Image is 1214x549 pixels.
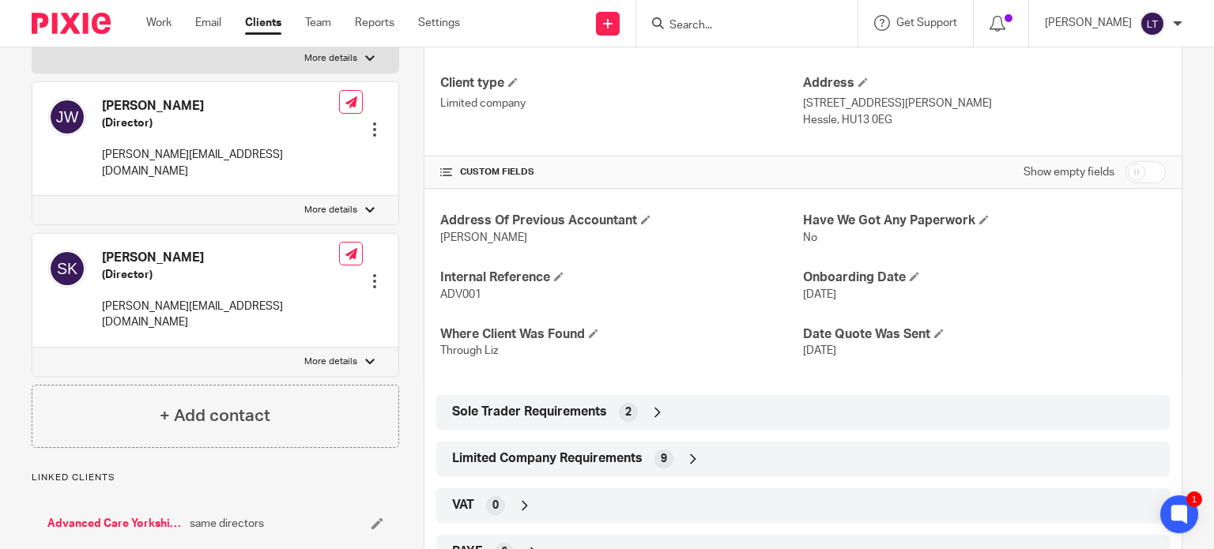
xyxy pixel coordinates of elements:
img: svg%3E [48,250,86,288]
span: same directors [190,516,264,532]
h4: Client type [440,75,803,92]
img: svg%3E [48,98,86,136]
img: svg%3E [1140,11,1165,36]
a: Clients [245,15,281,31]
span: Through Liz [440,345,498,356]
h4: Have We Got Any Paperwork [803,212,1166,229]
h4: CUSTOM FIELDS [440,166,803,179]
a: Work [146,15,172,31]
h5: (Director) [102,115,339,131]
h5: (Director) [102,267,339,283]
a: Email [195,15,221,31]
h4: Internal Reference [440,269,803,286]
h4: Address [803,75,1166,92]
img: Pixie [32,13,111,34]
p: [PERSON_NAME][EMAIL_ADDRESS][DOMAIN_NAME] [102,147,339,179]
span: 0 [492,498,499,513]
span: Get Support [896,17,957,28]
span: Sole Trader Requirements [452,404,607,420]
span: [DATE] [803,289,836,300]
h4: [PERSON_NAME] [102,98,339,115]
span: 2 [625,404,632,420]
p: Linked clients [32,472,399,484]
a: Reports [355,15,394,31]
h4: + Add contact [160,404,270,428]
span: 9 [661,451,667,467]
h4: Date Quote Was Sent [803,326,1166,343]
div: 1 [1186,491,1202,507]
p: [PERSON_NAME][EMAIL_ADDRESS][DOMAIN_NAME] [102,299,339,331]
span: [DATE] [803,345,836,356]
h4: Where Client Was Found [440,326,803,343]
p: [STREET_ADDRESS][PERSON_NAME] [803,96,1166,111]
span: No [803,232,817,243]
a: Settings [418,15,460,31]
span: [PERSON_NAME] [440,232,527,243]
label: Show empty fields [1024,164,1114,180]
p: More details [304,355,357,368]
p: More details [304,52,357,65]
p: Hessle, HU13 0EG [803,112,1166,128]
h4: Onboarding Date [803,269,1166,286]
p: Limited company [440,96,803,111]
span: VAT [452,497,474,513]
input: Search [668,19,810,33]
a: Team [305,15,331,31]
span: ADV001 [440,289,481,300]
h4: Address Of Previous Accountant [440,212,803,229]
span: Limited Company Requirements [452,450,643,467]
h4: [PERSON_NAME] [102,250,339,266]
p: More details [304,204,357,216]
p: [PERSON_NAME] [1045,15,1132,31]
a: Advanced Care Yorkshire Training Ltd [47,516,182,532]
